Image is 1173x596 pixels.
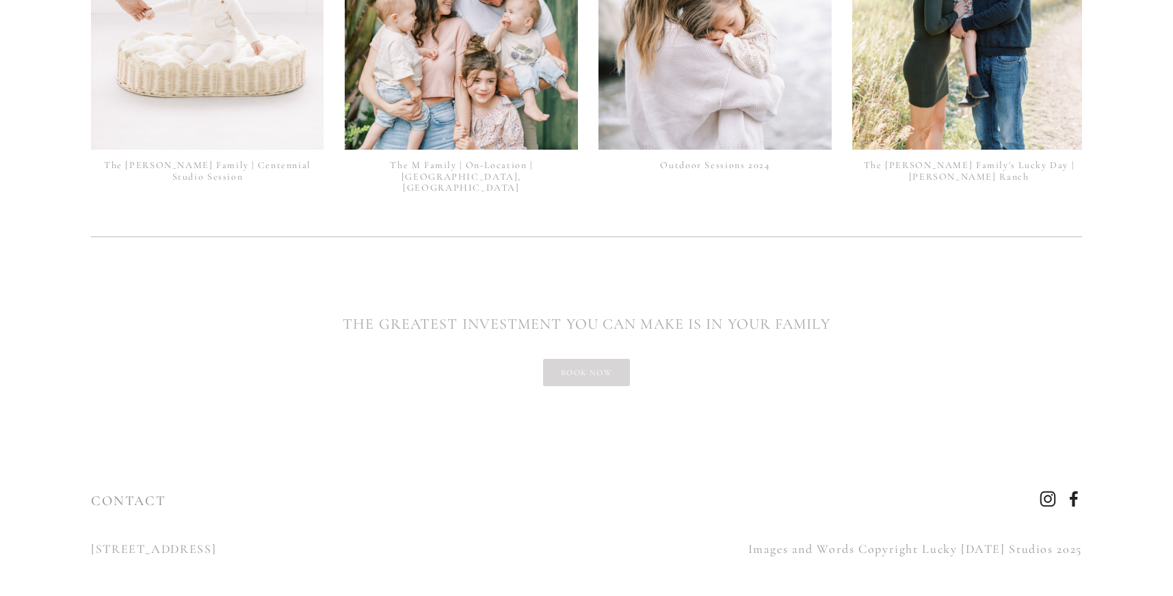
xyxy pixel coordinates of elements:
a: The [PERSON_NAME] Family's Lucky Day | [PERSON_NAME] Ranch [864,159,1075,182]
p: Images and Words Copyright Lucky [DATE] Studios 2025 [598,538,1082,560]
a: CONTACT [91,493,166,509]
h2: THE GREATEST INVESTMENT YOU CAN MAKE IS IN YOUR FAMILY [91,313,1082,336]
a: The [PERSON_NAME] Family | Centennial Studio Session [104,159,311,182]
a: book now [543,359,630,386]
a: Facebook [1066,491,1082,507]
a: Outdoor Sessions 2024 [660,159,769,171]
a: The M Family | On-Location | [GEOGRAPHIC_DATA], [GEOGRAPHIC_DATA] [390,159,532,194]
p: [STREET_ADDRESS] [91,538,575,560]
a: Instagram [1040,491,1056,507]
